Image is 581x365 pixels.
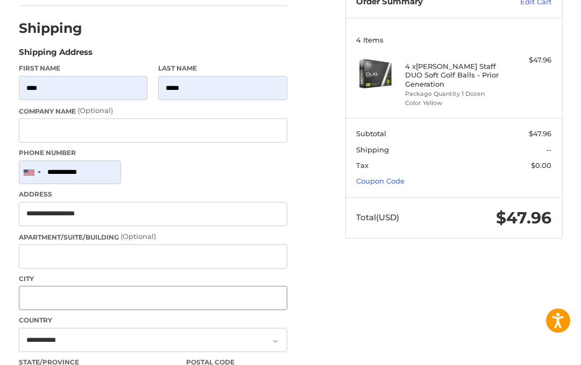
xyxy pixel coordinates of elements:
h4: 4 x [PERSON_NAME] Staff DUO Soft Golf Balls - Prior Generation [405,62,500,88]
span: Shipping [356,145,389,154]
legend: Shipping Address [19,46,93,64]
li: Color Yellow [405,99,500,108]
a: Coupon Code [356,177,405,185]
div: United States: +1 [19,161,44,184]
label: City [19,274,287,284]
div: $47.96 [502,55,551,66]
span: $0.00 [531,161,551,170]
small: (Optional) [77,106,113,115]
span: Tax [356,161,369,170]
h2: Shipping [19,20,82,37]
span: $47.96 [529,129,551,138]
label: Country [19,315,287,325]
h3: 4 Items [356,36,551,44]
span: $47.96 [496,208,551,228]
span: -- [546,145,551,154]
label: Company Name [19,106,287,116]
label: First Name [19,64,148,73]
span: Subtotal [356,129,386,138]
label: Apartment/Suite/Building [19,231,287,242]
label: Phone Number [19,148,287,158]
small: (Optional) [121,232,156,241]
span: Total (USD) [356,212,399,222]
label: Address [19,189,287,199]
label: Last Name [158,64,287,73]
li: Package Quantity 1 Dozen [405,89,500,99]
